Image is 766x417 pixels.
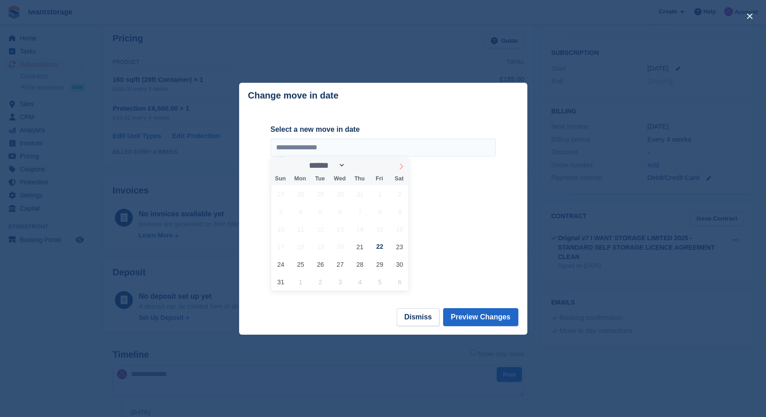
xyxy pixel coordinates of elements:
span: Sat [389,176,409,182]
span: August 4, 2025 [292,203,309,220]
span: Thu [349,176,369,182]
button: Dismiss [397,308,440,326]
span: August 27, 2025 [331,256,349,273]
span: August 21, 2025 [351,238,369,256]
span: August 13, 2025 [331,220,349,238]
span: August 19, 2025 [312,238,329,256]
span: August 1, 2025 [371,185,389,203]
span: September 1, 2025 [292,273,309,291]
span: August 24, 2025 [272,256,290,273]
button: Preview Changes [443,308,518,326]
span: August 14, 2025 [351,220,369,238]
button: close [743,9,757,23]
p: Change move in date [248,90,339,101]
span: August 28, 2025 [351,256,369,273]
span: September 5, 2025 [371,273,389,291]
span: August 8, 2025 [371,203,389,220]
span: August 16, 2025 [391,220,408,238]
span: August 22, 2025 [371,238,389,256]
span: August 15, 2025 [371,220,389,238]
label: Select a new move in date [271,124,496,135]
span: July 27, 2025 [272,185,290,203]
span: August 23, 2025 [391,238,408,256]
span: August 25, 2025 [292,256,309,273]
span: July 28, 2025 [292,185,309,203]
span: August 29, 2025 [371,256,389,273]
span: August 20, 2025 [331,238,349,256]
span: August 7, 2025 [351,203,369,220]
span: August 3, 2025 [272,203,290,220]
input: Year [345,161,374,170]
span: July 30, 2025 [331,185,349,203]
span: August 10, 2025 [272,220,290,238]
span: August 5, 2025 [312,203,329,220]
span: August 2, 2025 [391,185,408,203]
span: Mon [290,176,310,182]
span: Tue [310,176,330,182]
span: August 6, 2025 [331,203,349,220]
span: August 30, 2025 [391,256,408,273]
span: August 11, 2025 [292,220,309,238]
span: August 17, 2025 [272,238,290,256]
span: Wed [330,176,349,182]
span: September 2, 2025 [312,273,329,291]
span: August 9, 2025 [391,203,408,220]
select: Month [306,161,345,170]
span: August 18, 2025 [292,238,309,256]
span: July 31, 2025 [351,185,369,203]
span: August 26, 2025 [312,256,329,273]
span: September 3, 2025 [331,273,349,291]
span: September 6, 2025 [391,273,408,291]
span: July 29, 2025 [312,185,329,203]
span: September 4, 2025 [351,273,369,291]
span: Fri [369,176,389,182]
span: August 12, 2025 [312,220,329,238]
span: Sun [271,176,290,182]
span: August 31, 2025 [272,273,290,291]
